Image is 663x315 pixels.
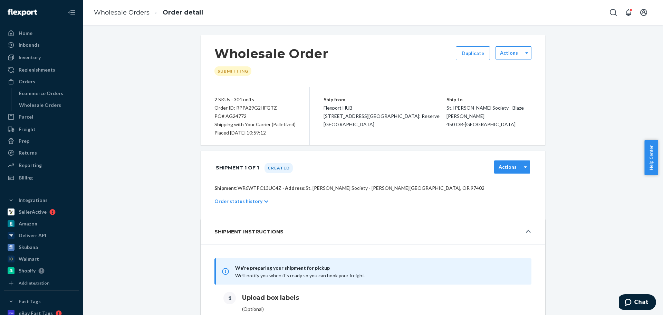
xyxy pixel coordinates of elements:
[324,95,446,104] p: Ship from
[4,230,79,241] a: Deliverr API
[19,280,49,286] div: Add Integration
[19,126,36,133] div: Freight
[214,46,328,61] h1: Wholesale Order
[214,198,262,205] p: Order status history
[19,197,48,204] div: Integrations
[4,242,79,253] a: Skubana
[214,95,296,104] div: 2 SKUs · 304 units
[4,206,79,217] a: SellerActive
[65,6,79,19] button: Close Navigation
[8,9,37,16] img: Flexport logo
[19,209,47,215] div: SellerActive
[500,49,518,56] label: Actions
[4,296,79,307] button: Fast Tags
[4,147,79,158] a: Returns
[19,232,46,239] div: Deliverr API
[19,138,29,145] div: Prep
[4,39,79,50] a: Inbounds
[223,292,236,304] span: 1
[163,9,203,16] a: Order detail
[4,172,79,183] a: Billing
[4,279,79,287] a: Add Integration
[214,185,531,192] p: WR6WTPC13UC4Z · St. [PERSON_NAME] Society - [PERSON_NAME][GEOGRAPHIC_DATA], OR 97402
[214,66,251,76] div: Submitting
[644,140,658,175] button: Help Center
[19,102,61,109] div: Wholesale Orders
[637,6,651,19] button: Open account menu
[214,112,296,120] div: PO# AG24772
[19,149,37,156] div: Returns
[19,113,33,120] div: Parcel
[285,185,306,191] span: Address:
[19,54,41,61] div: Inventory
[446,105,524,127] span: St. [PERSON_NAME] Society - Blaze [PERSON_NAME] 450 OR-[GEOGRAPHIC_DATA]
[4,28,79,39] a: Home
[235,272,365,278] span: We'll notify you when it's ready so you can book your freight.
[4,195,79,206] button: Integrations
[19,256,39,262] div: Walmart
[324,105,440,127] span: Flexport HUB [STREET_ADDRESS][GEOGRAPHIC_DATA]: Reserve [GEOGRAPHIC_DATA]
[19,298,41,305] div: Fast Tags
[265,163,293,173] div: Created
[4,136,79,147] a: Prep
[88,2,209,23] ol: breadcrumbs
[214,129,296,137] div: Placed [DATE] 10:59:12
[216,160,259,175] h1: Shipment 1 of 1
[214,228,284,236] h5: Shipment Instructions
[242,306,531,313] label: (Optional)
[19,78,35,85] div: Orders
[19,174,33,181] div: Billing
[446,95,532,104] p: Ship to
[4,52,79,63] a: Inventory
[19,41,40,48] div: Inbounds
[499,164,517,170] label: Actions
[214,185,238,191] span: Shipment:
[19,90,63,97] div: Ecommerce Orders
[19,30,32,37] div: Home
[456,46,490,60] button: Duplicate
[619,294,656,312] iframe: Opens a widget where you can chat to one of our agents
[201,219,545,244] button: Shipment Instructions
[19,244,38,251] div: Skubana
[4,111,79,122] a: Parcel
[4,218,79,229] a: Amazon
[235,264,523,272] span: We're preparing your shipment for pickup
[19,267,36,274] div: Shopify
[16,88,79,99] a: Ecommerce Orders
[19,66,55,73] div: Replenishments
[242,293,531,302] h1: Upload box labels
[4,160,79,171] a: Reporting
[622,6,635,19] button: Open notifications
[94,9,150,16] a: Wholesale Orders
[4,76,79,87] a: Orders
[214,104,296,112] div: Order ID: RPPA29G2HFGTZ
[4,124,79,135] a: Freight
[19,220,37,227] div: Amazon
[4,265,79,276] a: Shopify
[16,100,79,111] a: Wholesale Orders
[4,64,79,75] a: Replenishments
[19,162,42,169] div: Reporting
[4,253,79,265] a: Walmart
[606,6,620,19] button: Open Search Box
[214,120,296,129] p: Shipping with Your Carrier (Palletized)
